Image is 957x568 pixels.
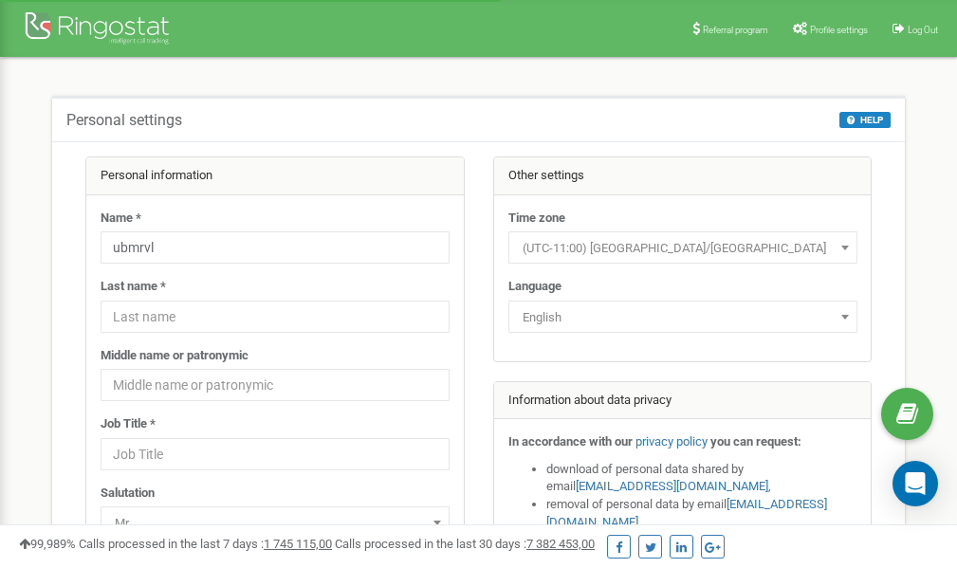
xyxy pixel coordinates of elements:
span: Profile settings [810,25,868,35]
span: (UTC-11:00) Pacific/Midway [515,235,851,262]
span: Mr. [101,506,450,539]
span: Calls processed in the last 7 days : [79,537,332,551]
span: English [508,301,857,333]
li: download of personal data shared by email , [546,461,857,496]
label: Language [508,278,561,296]
button: HELP [839,112,891,128]
input: Job Title [101,438,450,470]
h5: Personal settings [66,112,182,129]
span: English [515,304,851,331]
input: Last name [101,301,450,333]
label: Last name * [101,278,166,296]
li: removal of personal data by email , [546,496,857,531]
span: 99,989% [19,537,76,551]
input: Name [101,231,450,264]
strong: you can request: [710,434,801,449]
label: Salutation [101,485,155,503]
a: [EMAIL_ADDRESS][DOMAIN_NAME] [576,479,768,493]
u: 1 745 115,00 [264,537,332,551]
u: 7 382 453,00 [526,537,595,551]
span: Mr. [107,510,443,537]
div: Personal information [86,157,464,195]
label: Time zone [508,210,565,228]
div: Open Intercom Messenger [893,461,938,506]
input: Middle name or patronymic [101,369,450,401]
a: privacy policy [635,434,708,449]
label: Middle name or patronymic [101,347,248,365]
span: Calls processed in the last 30 days : [335,537,595,551]
span: Referral program [703,25,768,35]
div: Information about data privacy [494,382,872,420]
strong: In accordance with our [508,434,633,449]
div: Other settings [494,157,872,195]
span: (UTC-11:00) Pacific/Midway [508,231,857,264]
label: Job Title * [101,415,156,433]
span: Log Out [908,25,938,35]
label: Name * [101,210,141,228]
